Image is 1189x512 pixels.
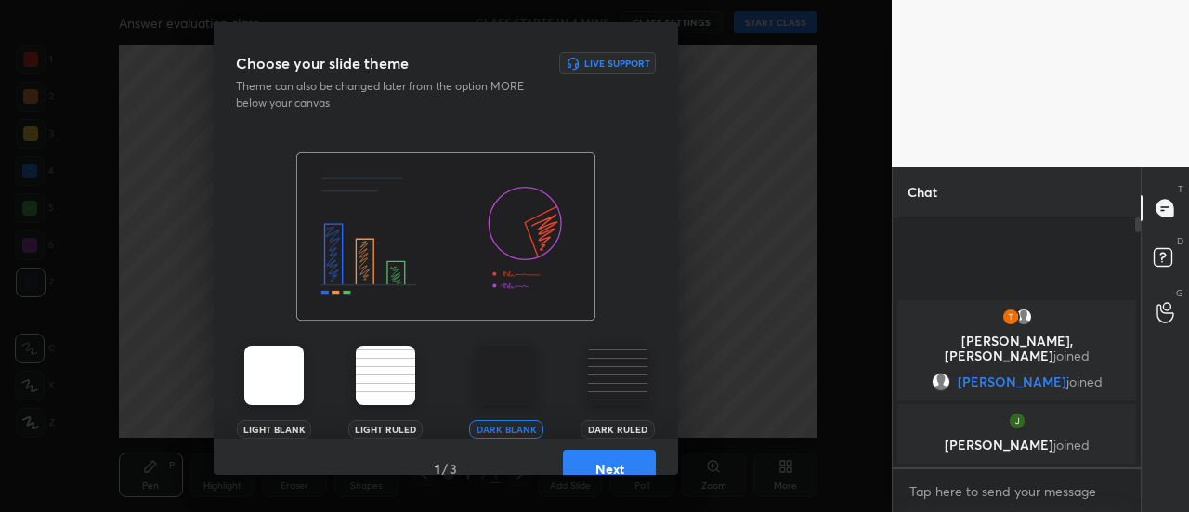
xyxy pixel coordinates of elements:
[237,420,311,439] div: Light Blank
[356,346,415,405] img: lightRuledTheme.002cd57a.svg
[893,296,1141,467] div: grid
[296,152,595,322] img: darkThemeBanner.f801bae7.svg
[1008,412,1026,430] img: thumbnail.jpg
[236,52,409,74] h3: Choose your slide theme
[908,438,1125,453] p: [PERSON_NAME]
[958,374,1066,389] span: [PERSON_NAME]
[477,346,536,405] img: darkTheme.aa1caeba.svg
[1178,182,1183,196] p: T
[1053,347,1090,364] span: joined
[1014,308,1033,326] img: default.png
[1066,374,1103,389] span: joined
[588,346,647,405] img: darkRuledTheme.359fb5fd.svg
[442,459,448,479] h4: /
[244,346,304,405] img: lightTheme.5bb83c5b.svg
[435,459,440,479] h4: 1
[450,459,457,479] h4: 3
[1177,234,1183,248] p: D
[236,78,537,112] p: Theme can also be changed later from the option MORE below your canvas
[1001,308,1020,326] img: thumbnail.jpg
[932,373,950,391] img: default.png
[469,420,543,439] div: Dark Blank
[908,334,1125,363] p: [PERSON_NAME], [PERSON_NAME]
[1176,286,1183,300] p: G
[563,450,656,487] button: Next
[584,59,650,68] h6: Live Support
[893,167,952,217] p: Chat
[348,420,423,439] div: Light Ruled
[581,420,655,439] div: Dark Ruled
[1053,436,1090,453] span: joined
